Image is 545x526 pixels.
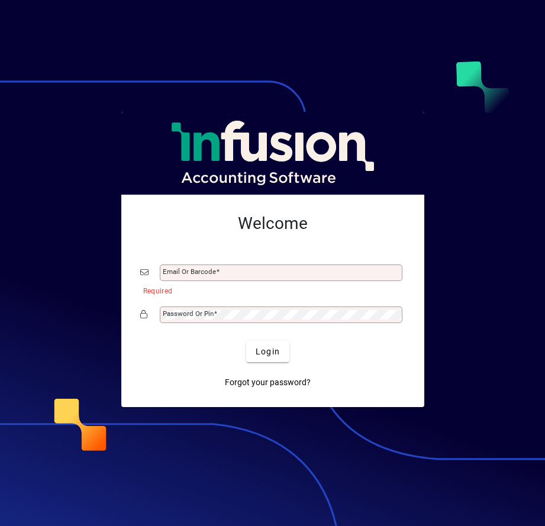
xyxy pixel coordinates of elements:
[220,372,315,393] a: Forgot your password?
[256,346,280,358] span: Login
[143,284,396,296] mat-error: Required
[246,341,289,362] button: Login
[225,376,311,389] span: Forgot your password?
[163,309,214,318] mat-label: Password or Pin
[140,214,405,234] h2: Welcome
[163,267,216,276] mat-label: Email or Barcode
